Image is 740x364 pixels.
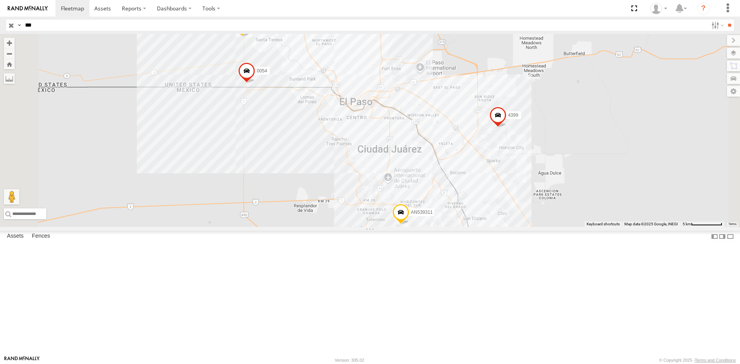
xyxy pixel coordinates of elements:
[659,358,736,362] div: © Copyright 2025 -
[4,48,15,59] button: Zoom out
[711,231,718,242] label: Dock Summary Table to the Left
[411,210,433,215] span: AN539311
[4,38,15,48] button: Zoom in
[4,59,15,69] button: Zoom Home
[695,358,736,362] a: Terms and Conditions
[587,221,620,227] button: Keyboard shortcuts
[727,231,734,242] label: Hide Summary Table
[683,222,691,226] span: 5 km
[8,6,48,11] img: rand-logo.svg
[624,222,678,226] span: Map data ©2025 Google, INEGI
[728,223,737,226] a: Terms
[718,231,726,242] label: Dock Summary Table to the Right
[4,189,19,205] button: Drag Pegman onto the map to open Street View
[4,73,15,84] label: Measure
[697,2,710,15] i: ?
[16,20,22,31] label: Search Query
[647,3,670,14] div: fernando ponce
[335,358,364,362] div: Version: 305.02
[4,356,40,364] a: Visit our Website
[508,112,518,118] span: 4399
[680,221,725,227] button: Map Scale: 5 km per 77 pixels
[3,231,27,242] label: Assets
[708,20,725,31] label: Search Filter Options
[28,231,54,242] label: Fences
[257,68,267,74] span: 0054
[727,86,740,97] label: Map Settings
